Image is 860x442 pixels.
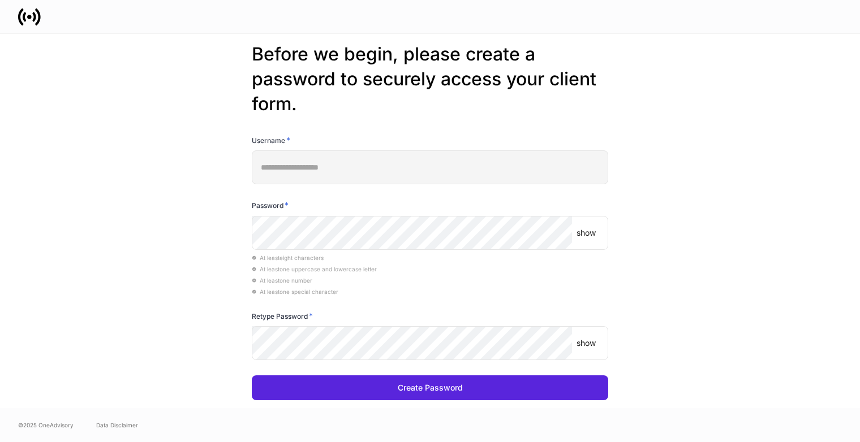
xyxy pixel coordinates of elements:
p: show [577,337,596,349]
span: At least eight characters [252,254,324,261]
button: Create Password [252,375,608,400]
p: show [577,227,596,239]
span: © 2025 OneAdvisory [18,421,74,430]
span: At least one number [252,277,312,284]
h6: Password [252,200,289,211]
h6: Username [252,135,290,146]
h2: Before we begin, please create a password to securely access your client form. [252,42,608,116]
div: Create Password [398,382,463,393]
a: Data Disclaimer [96,421,138,430]
h6: Retype Password [252,310,313,322]
span: At least one uppercase and lowercase letter [252,266,377,272]
span: At least one special character [252,288,338,295]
